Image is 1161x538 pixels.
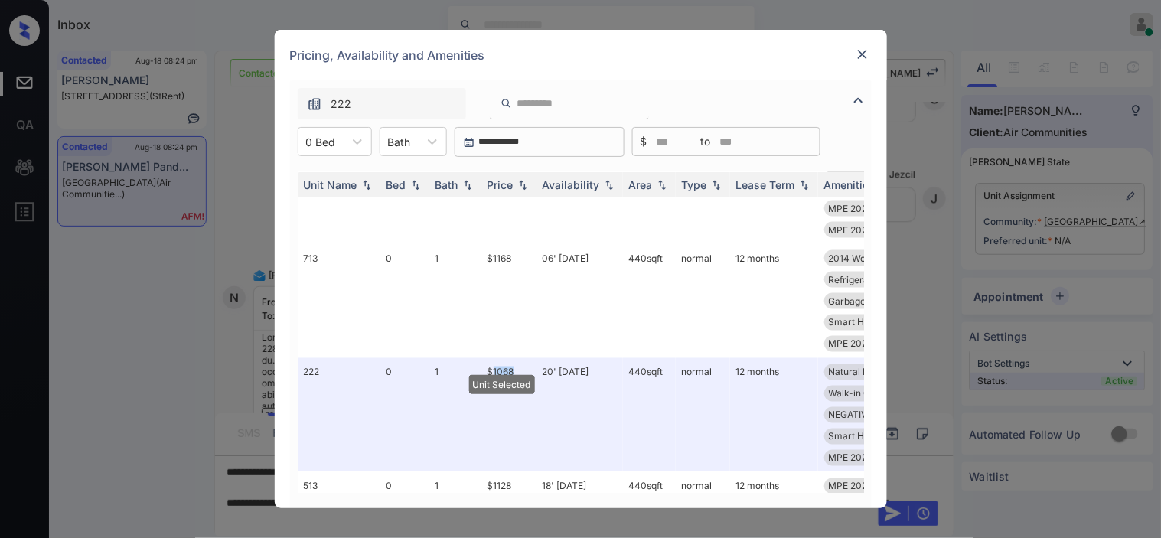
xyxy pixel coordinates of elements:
[386,178,406,191] div: Bed
[654,180,670,191] img: sorting
[701,133,711,150] span: to
[730,358,818,472] td: 12 months
[676,358,730,472] td: normal
[629,178,653,191] div: Area
[359,180,374,191] img: sorting
[429,244,481,358] td: 1
[829,409,913,421] span: NEGATIVE View N...
[380,358,429,472] td: 0
[536,244,623,358] td: 06' [DATE]
[602,180,617,191] img: sorting
[536,358,623,472] td: 20' [DATE]
[797,180,812,191] img: sorting
[730,244,818,358] td: 12 months
[488,178,514,191] div: Price
[641,133,647,150] span: $
[829,338,914,350] span: MPE 2024 Studen...
[829,431,913,442] span: Smart Home Ther...
[307,96,322,112] img: icon-zuma
[481,244,536,358] td: $1168
[829,367,885,378] span: Natural Light
[481,358,536,472] td: $1068
[829,203,903,214] span: MPE 2024 Lobby
[829,388,896,399] span: Walk-in Closets
[709,180,724,191] img: sorting
[429,358,481,472] td: 1
[408,180,423,191] img: sorting
[829,224,914,236] span: MPE 2024 Studen...
[855,47,870,62] img: close
[380,244,429,358] td: 0
[435,178,458,191] div: Bath
[824,178,876,191] div: Amenities
[275,30,887,80] div: Pricing, Availability and Amenities
[850,91,868,109] img: icon-zuma
[623,358,676,472] td: 440 sqft
[676,244,730,358] td: normal
[298,358,380,472] td: 222
[331,96,352,112] span: 222
[829,295,908,307] span: Garbage disposa...
[501,96,512,110] img: icon-zuma
[298,244,380,358] td: 713
[682,178,707,191] div: Type
[623,244,676,358] td: 440 sqft
[515,180,530,191] img: sorting
[543,178,600,191] div: Availability
[829,452,903,464] span: MPE 2024 Lobby
[829,253,908,264] span: 2014 Wood Floor...
[460,180,475,191] img: sorting
[736,178,795,191] div: Lease Term
[304,178,357,191] div: Unit Name
[829,274,902,285] span: Refrigerator Le...
[829,317,913,328] span: Smart Home Ther...
[829,481,914,492] span: MPE 2024 Studen...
